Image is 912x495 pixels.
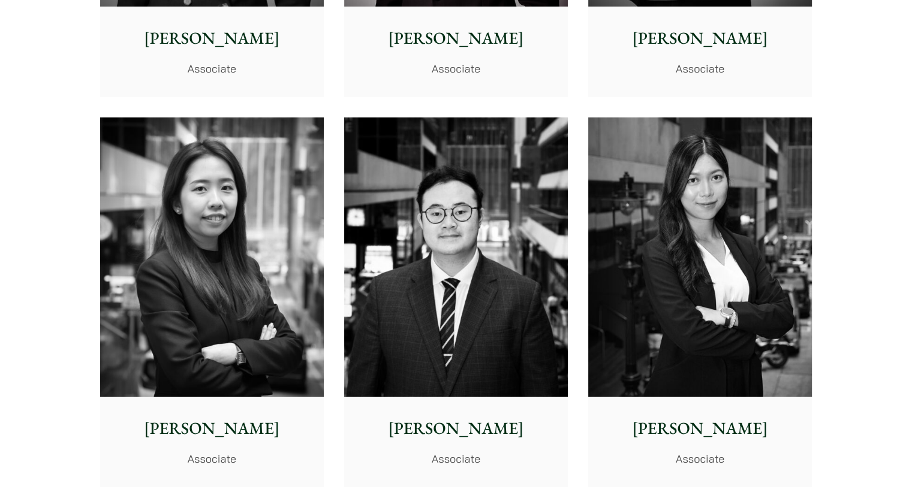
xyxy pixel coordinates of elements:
[354,61,558,77] p: Associate
[588,117,812,488] a: Joanne Lam photo [PERSON_NAME] Associate
[588,117,812,397] img: Joanne Lam photo
[110,26,314,51] p: [PERSON_NAME]
[100,117,324,488] a: [PERSON_NAME] Associate
[598,451,802,467] p: Associate
[354,451,558,467] p: Associate
[344,117,568,488] a: [PERSON_NAME] Associate
[110,61,314,77] p: Associate
[598,416,802,441] p: [PERSON_NAME]
[110,416,314,441] p: [PERSON_NAME]
[598,61,802,77] p: Associate
[598,26,802,51] p: [PERSON_NAME]
[354,416,558,441] p: [PERSON_NAME]
[354,26,558,51] p: [PERSON_NAME]
[110,451,314,467] p: Associate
